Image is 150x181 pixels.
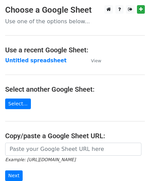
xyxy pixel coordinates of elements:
a: Select... [5,99,31,109]
small: View [91,58,101,63]
a: Untitled spreadsheet [5,57,67,64]
h4: Copy/paste a Google Sheet URL: [5,132,145,140]
h3: Choose a Google Sheet [5,5,145,15]
p: Use one of the options below... [5,18,145,25]
input: Next [5,170,23,181]
h4: Use a recent Google Sheet: [5,46,145,54]
h4: Select another Google Sheet: [5,85,145,93]
small: Example: [URL][DOMAIN_NAME] [5,157,76,162]
input: Paste your Google Sheet URL here [5,143,141,156]
a: View [84,57,101,64]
